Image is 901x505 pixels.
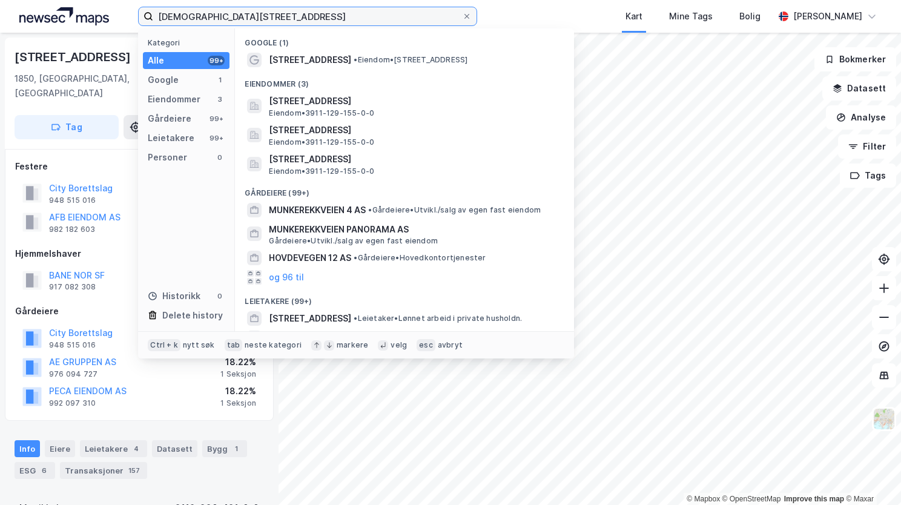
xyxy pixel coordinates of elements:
[840,163,896,188] button: Tags
[15,440,40,457] div: Info
[235,70,574,91] div: Eiendommer (3)
[220,384,256,398] div: 18.22%
[80,440,147,457] div: Leietakere
[245,340,302,350] div: neste kategori
[269,108,374,118] span: Eiendom • 3911-129-155-0-0
[722,495,781,503] a: OpenStreetMap
[49,398,96,408] div: 992 097 310
[148,150,187,165] div: Personer
[148,38,229,47] div: Kategori
[793,9,862,24] div: [PERSON_NAME]
[152,440,197,457] div: Datasett
[354,314,357,323] span: •
[269,311,351,326] span: [STREET_ADDRESS]
[269,203,366,217] span: MUNKEREKKVEIEN 4 AS
[269,236,438,246] span: Gårdeiere • Utvikl./salg av egen fast eiendom
[438,340,463,350] div: avbryt
[687,495,720,503] a: Mapbox
[15,246,263,261] div: Hjemmelshaver
[220,355,256,369] div: 18.22%
[15,462,55,479] div: ESG
[183,340,215,350] div: nytt søk
[15,71,183,101] div: 1850, [GEOGRAPHIC_DATA], [GEOGRAPHIC_DATA]
[148,131,194,145] div: Leietakere
[235,287,574,309] div: Leietakere (99+)
[269,152,559,167] span: [STREET_ADDRESS]
[354,55,357,64] span: •
[162,308,223,323] div: Delete history
[49,369,97,379] div: 976 094 727
[269,137,374,147] span: Eiendom • 3911-129-155-0-0
[49,340,96,350] div: 948 515 016
[208,133,225,143] div: 99+
[822,76,896,101] button: Datasett
[130,443,142,455] div: 4
[225,339,243,351] div: tab
[208,56,225,65] div: 99+
[269,94,559,108] span: [STREET_ADDRESS]
[230,443,242,455] div: 1
[15,47,133,67] div: [STREET_ADDRESS]
[38,464,50,477] div: 6
[215,75,225,85] div: 1
[148,73,179,87] div: Google
[215,153,225,162] div: 0
[148,53,164,68] div: Alle
[148,339,180,351] div: Ctrl + k
[625,9,642,24] div: Kart
[49,282,96,292] div: 917 082 308
[337,340,368,350] div: markere
[784,495,844,503] a: Improve this map
[148,289,200,303] div: Historikk
[208,114,225,124] div: 99+
[269,167,374,176] span: Eiendom • 3911-129-155-0-0
[417,339,435,351] div: esc
[269,270,304,285] button: og 96 til
[354,253,486,263] span: Gårdeiere • Hovedkontortjenester
[269,251,351,265] span: HOVDEVEGEN 12 AS
[153,7,462,25] input: Søk på adresse, matrikkel, gårdeiere, leietakere eller personer
[269,222,559,237] span: MUNKEREKKVEIEN PANORAMA AS
[354,55,467,65] span: Eiendom • [STREET_ADDRESS]
[669,9,713,24] div: Mine Tags
[202,440,247,457] div: Bygg
[840,447,901,505] iframe: Chat Widget
[220,398,256,408] div: 1 Seksjon
[368,205,541,215] span: Gårdeiere • Utvikl./salg av egen fast eiendom
[148,92,200,107] div: Eiendommer
[814,47,896,71] button: Bokmerker
[126,464,142,477] div: 157
[220,369,256,379] div: 1 Seksjon
[215,291,225,301] div: 0
[235,179,574,200] div: Gårdeiere (99+)
[15,304,263,319] div: Gårdeiere
[49,196,96,205] div: 948 515 016
[215,94,225,104] div: 3
[269,53,351,67] span: [STREET_ADDRESS]
[15,115,119,139] button: Tag
[354,314,522,323] span: Leietaker • Lønnet arbeid i private husholdn.
[148,111,191,126] div: Gårdeiere
[45,440,75,457] div: Eiere
[873,408,896,431] img: Z
[49,225,95,234] div: 982 182 603
[391,340,407,350] div: velg
[15,159,263,174] div: Festere
[368,205,372,214] span: •
[826,105,896,130] button: Analyse
[354,253,357,262] span: •
[235,28,574,50] div: Google (1)
[60,462,147,479] div: Transaksjoner
[739,9,761,24] div: Bolig
[19,7,109,25] img: logo.a4113a55bc3d86da70a041830d287a7e.svg
[838,134,896,159] button: Filter
[269,123,559,137] span: [STREET_ADDRESS]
